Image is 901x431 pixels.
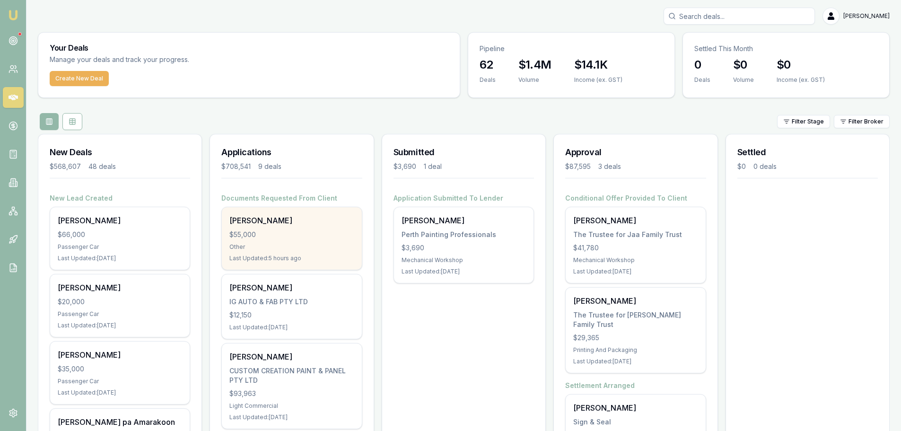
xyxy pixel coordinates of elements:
span: Filter Stage [792,118,824,125]
div: Last Updated: [DATE] [573,268,698,275]
span: [PERSON_NAME] [843,12,890,20]
div: 48 deals [88,162,116,171]
div: [PERSON_NAME] [58,215,182,226]
div: Income (ex. GST) [574,76,622,84]
h3: Approval [565,146,706,159]
div: Volume [733,76,754,84]
div: $3,690 [402,243,526,253]
div: [PERSON_NAME] [402,215,526,226]
div: [PERSON_NAME] [58,349,182,361]
button: Filter Broker [834,115,890,128]
div: $0 [737,162,746,171]
div: Last Updated: 5 hours ago [229,255,354,262]
div: CUSTOM CREATION PAINT & PANEL PTY LTD [229,366,354,385]
div: IG AUTO & FAB PTY LTD [229,297,354,307]
div: Mechanical Workshop [402,256,526,264]
button: Create New Deal [50,71,109,86]
div: $93,963 [229,389,354,398]
div: Last Updated: [DATE] [229,413,354,421]
h3: Applications [221,146,362,159]
h4: Settlement Arranged [565,381,706,390]
div: 1 deal [424,162,442,171]
div: $41,780 [573,243,698,253]
div: Volume [518,76,551,84]
h3: 0 [694,57,710,72]
p: Manage your deals and track your progress. [50,54,292,65]
h3: New Deals [50,146,190,159]
div: Last Updated: [DATE] [229,324,354,331]
h4: Conditional Offer Provided To Client [565,194,706,203]
h3: 62 [480,57,496,72]
div: Other [229,243,354,251]
div: Printing And Packaging [573,346,698,354]
h3: $1.4M [518,57,551,72]
div: [PERSON_NAME] [229,351,354,362]
div: $35,000 [58,364,182,374]
div: $29,365 [573,333,698,343]
div: $12,150 [229,310,354,320]
div: [PERSON_NAME] [573,215,698,226]
span: Filter Broker [849,118,884,125]
div: Passenger Car [58,310,182,318]
div: [PERSON_NAME] [573,402,698,413]
div: $708,541 [221,162,251,171]
div: Income (ex. GST) [777,76,825,84]
h3: $0 [733,57,754,72]
div: $66,000 [58,230,182,239]
div: Last Updated: [DATE] [402,268,526,275]
input: Search deals [664,8,815,25]
div: $87,595 [565,162,591,171]
button: Filter Stage [777,115,830,128]
div: [PERSON_NAME] [58,282,182,293]
div: Passenger Car [58,378,182,385]
h3: Settled [737,146,878,159]
div: $20,000 [58,297,182,307]
div: $55,000 [229,230,354,239]
div: Deals [694,76,710,84]
div: Last Updated: [DATE] [58,322,182,329]
div: Last Updated: [DATE] [58,255,182,262]
div: 3 deals [598,162,621,171]
div: Mechanical Workshop [573,256,698,264]
h3: Your Deals [50,44,448,52]
div: Deals [480,76,496,84]
img: emu-icon-u.png [8,9,19,21]
h3: $0 [777,57,825,72]
div: [PERSON_NAME] [573,295,698,307]
div: [PERSON_NAME] [229,282,354,293]
h3: Submitted [394,146,534,159]
div: $568,607 [50,162,81,171]
div: [PERSON_NAME] [229,215,354,226]
div: The Trustee for Jaa Family Trust [573,230,698,239]
div: Light Commercial [229,402,354,410]
div: $3,690 [394,162,416,171]
div: Last Updated: [DATE] [573,358,698,365]
h4: Documents Requested From Client [221,194,362,203]
div: 0 deals [753,162,777,171]
p: Pipeline [480,44,663,53]
h3: $14.1K [574,57,622,72]
div: Perth Painting Professionals [402,230,526,239]
div: Passenger Car [58,243,182,251]
div: Sign & Seal [573,417,698,427]
h4: New Lead Created [50,194,190,203]
div: 9 deals [258,162,281,171]
h4: Application Submitted To Lender [394,194,534,203]
p: Settled This Month [694,44,878,53]
div: Last Updated: [DATE] [58,389,182,396]
div: The Trustee for [PERSON_NAME] Family Trust [573,310,698,329]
